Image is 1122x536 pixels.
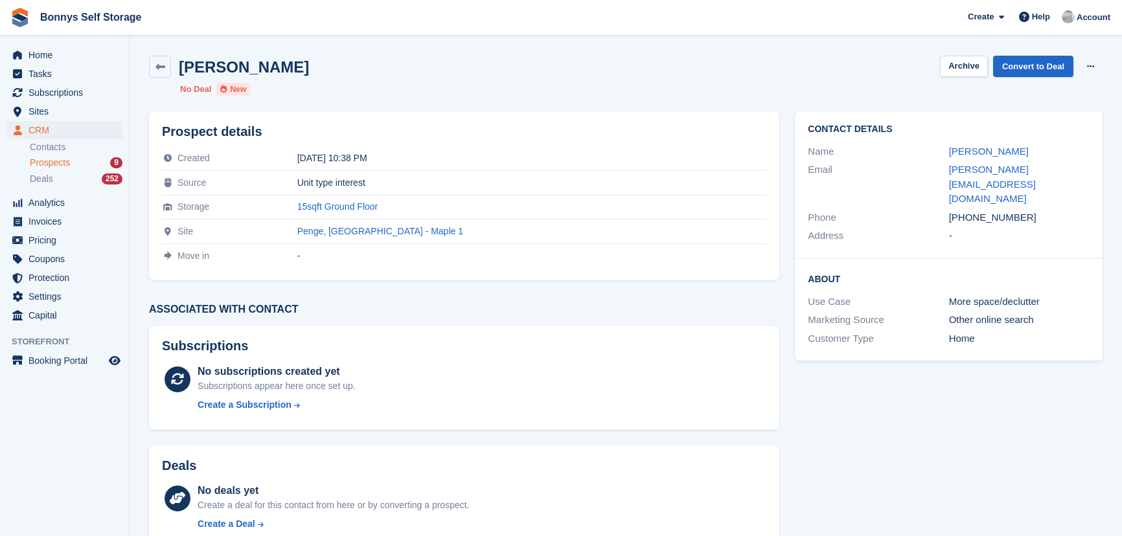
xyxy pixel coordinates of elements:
span: Help [1032,10,1050,23]
a: menu [6,194,122,212]
a: Contacts [30,141,122,153]
span: Invoices [29,212,106,230]
div: Name [808,144,948,159]
h3: Associated with contact [149,304,779,315]
h2: [PERSON_NAME] [179,58,309,76]
div: Create a Deal [198,517,255,531]
span: Sites [29,102,106,120]
a: Convert to Deal [993,56,1073,77]
span: Subscriptions [29,84,106,102]
div: 252 [102,173,122,184]
span: Deals [30,173,53,185]
h2: About [808,272,1090,285]
span: Move in [177,251,209,261]
div: Unit type interest [297,177,767,188]
div: Phone [808,210,948,225]
img: stora-icon-8386f47178a22dfd0bd8f6a31ec36ba5ce8667c1dd55bd0f319d3a0aa187defe.svg [10,8,30,27]
div: No deals yet [198,483,469,498]
div: Marketing Source [808,313,948,328]
span: Booking Portal [29,352,106,370]
div: Address [808,229,948,243]
a: menu [6,352,122,370]
img: James Bonny [1062,10,1075,23]
div: Create a deal for this contact from here or by converting a prospect. [198,498,469,512]
a: menu [6,269,122,287]
span: Prospects [30,157,70,169]
a: [PERSON_NAME] [949,146,1029,157]
a: menu [6,287,122,306]
span: Coupons [29,250,106,268]
span: Capital [29,306,106,324]
span: Pricing [29,231,106,249]
h2: Subscriptions [162,339,766,353]
a: menu [6,212,122,230]
h2: Deals [162,458,196,473]
a: 15sqft Ground Floor [297,201,378,212]
div: Home [949,331,1090,346]
h2: Prospect details [162,124,766,139]
a: Create a Deal [198,517,469,531]
span: Created [177,153,210,163]
span: Storefront [12,335,129,348]
a: menu [6,121,122,139]
span: Protection [29,269,106,287]
a: Preview store [107,353,122,368]
div: [PHONE_NUMBER] [949,210,1090,225]
a: menu [6,65,122,83]
span: Settings [29,287,106,306]
div: - [297,251,767,261]
span: Create [968,10,994,23]
span: Source [177,177,206,188]
a: Deals 252 [30,172,122,186]
a: Penge, [GEOGRAPHIC_DATA] - Maple 1 [297,226,463,236]
div: - [949,229,1090,243]
a: menu [6,231,122,249]
div: Subscriptions appear here once set up. [198,379,356,393]
div: More space/declutter [949,295,1090,309]
button: Archive [940,56,988,77]
div: Other online search [949,313,1090,328]
span: Home [29,46,106,64]
a: menu [6,306,122,324]
a: Prospects 9 [30,156,122,170]
a: menu [6,250,122,268]
div: [DATE] 10:38 PM [297,153,767,163]
a: menu [6,46,122,64]
h2: Contact Details [808,124,1090,135]
a: menu [6,84,122,102]
div: Use Case [808,295,948,309]
span: Account [1077,11,1110,24]
span: Tasks [29,65,106,83]
a: Create a Subscription [198,398,356,412]
span: Site [177,226,193,236]
a: menu [6,102,122,120]
span: CRM [29,121,106,139]
div: Email [808,162,948,207]
div: Customer Type [808,331,948,346]
a: [PERSON_NAME][EMAIL_ADDRESS][DOMAIN_NAME] [949,164,1036,204]
span: Storage [177,201,209,212]
li: No Deal [180,83,211,96]
a: Bonnys Self Storage [35,6,146,28]
li: New [216,83,250,96]
div: No subscriptions created yet [198,364,356,379]
div: 9 [110,157,122,168]
div: Create a Subscription [198,398,292,412]
span: Analytics [29,194,106,212]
